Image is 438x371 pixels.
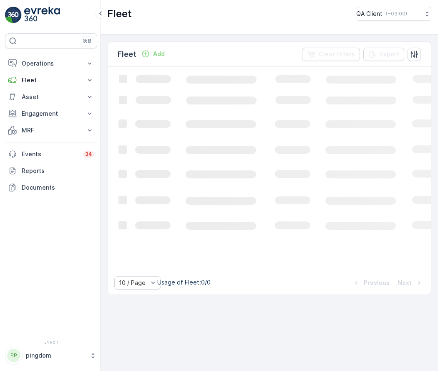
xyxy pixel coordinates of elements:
[356,7,431,21] button: QA Client(+03:00)
[22,109,81,118] p: Engagement
[5,105,97,122] button: Engagement
[397,278,424,288] button: Next
[380,50,399,58] p: Export
[118,48,136,60] p: Fleet
[5,55,97,72] button: Operations
[83,38,91,44] p: ⌘B
[22,150,78,158] p: Events
[5,7,22,23] img: logo
[85,151,92,158] p: 34
[5,89,97,105] button: Asset
[153,50,165,58] p: Add
[22,76,81,84] p: Fleet
[351,278,390,288] button: Previous
[22,167,94,175] p: Reports
[319,50,355,58] p: Clear Filters
[26,351,86,360] p: pingdom
[363,48,404,61] button: Export
[22,93,81,101] p: Asset
[22,183,94,192] p: Documents
[138,49,168,59] button: Add
[22,126,81,135] p: MRF
[398,279,412,287] p: Next
[302,48,360,61] button: Clear Filters
[5,146,97,163] a: Events34
[5,340,97,345] span: v 1.50.1
[7,349,20,362] div: PP
[356,10,383,18] p: QA Client
[24,7,60,23] img: logo_light-DOdMpM7g.png
[157,278,211,287] p: Usage of Fleet : 0/0
[386,10,407,17] p: ( +03:00 )
[5,163,97,179] a: Reports
[5,347,97,364] button: PPpingdom
[364,279,390,287] p: Previous
[5,122,97,139] button: MRF
[107,7,132,20] p: Fleet
[22,59,81,68] p: Operations
[5,179,97,196] a: Documents
[5,72,97,89] button: Fleet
